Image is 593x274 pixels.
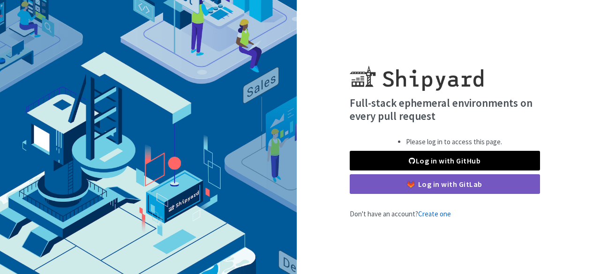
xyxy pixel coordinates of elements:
[350,96,540,122] h4: Full-stack ephemeral environments on every pull request
[350,151,540,170] a: Log in with GitHub
[418,209,451,218] a: Create one
[407,181,414,188] img: gitlab-color.svg
[406,137,502,148] li: Please log in to access this page.
[350,54,483,91] img: Shipyard logo
[350,209,451,218] span: Don't have an account?
[350,174,540,194] a: Log in with GitLab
